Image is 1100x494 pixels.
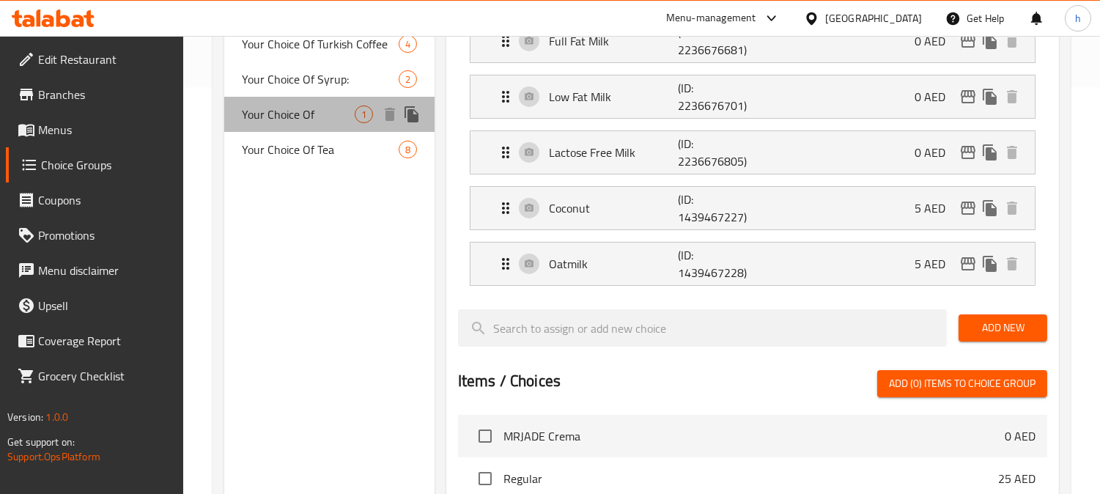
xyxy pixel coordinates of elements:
span: Get support on: [7,432,75,451]
p: (ID: 2236676701) [678,79,764,114]
p: 0 AED [915,88,957,106]
span: 8 [399,143,416,157]
p: 25 AED [998,470,1036,487]
span: Your Choice Of Syrup: [242,70,399,88]
a: Menus [6,112,184,147]
div: Expand [470,243,1035,285]
button: duplicate [979,141,1001,163]
p: 5 AED [915,255,957,273]
div: Expand [470,75,1035,118]
button: delete [1001,197,1023,219]
p: (ID: 1439467227) [678,191,764,226]
span: Select choice [470,421,501,451]
span: Your Choice Of Turkish Coffee [242,35,399,53]
a: Upsell [6,288,184,323]
span: MRJADE Crema [503,427,1005,445]
button: delete [379,103,401,125]
div: Choices [399,70,417,88]
li: Expand [458,125,1047,180]
div: Expand [470,131,1035,174]
span: Menu disclaimer [38,262,172,279]
div: Choices [355,106,373,123]
p: Lactose Free Milk [549,144,678,161]
p: 0 AED [915,144,957,161]
span: 2 [399,73,416,86]
span: Your Choice Of [242,106,355,123]
p: (ID: 2236676681) [678,23,764,59]
span: Upsell [38,297,172,314]
span: 4 [399,37,416,51]
button: Add (0) items to choice group [877,370,1047,397]
a: Branches [6,77,184,112]
div: Expand [470,20,1035,62]
button: duplicate [979,197,1001,219]
span: Edit Restaurant [38,51,172,68]
span: Regular [503,470,998,487]
input: search [458,309,947,347]
span: Branches [38,86,172,103]
span: Add (0) items to choice group [889,375,1036,393]
button: edit [957,141,979,163]
p: Coconut [549,199,678,217]
p: 0 AED [1005,427,1036,445]
p: 5 AED [915,199,957,217]
a: Coupons [6,183,184,218]
a: Edit Restaurant [6,42,184,77]
li: Expand [458,13,1047,69]
button: delete [1001,253,1023,275]
button: delete [1001,30,1023,52]
a: Coverage Report [6,323,184,358]
span: Add New [970,319,1036,337]
button: edit [957,253,979,275]
button: duplicate [979,86,1001,108]
a: Menu disclaimer [6,253,184,288]
button: duplicate [401,103,423,125]
div: Your Choice Of Syrup:2 [224,62,435,97]
p: Low Fat Milk [549,88,678,106]
li: Expand [458,236,1047,292]
button: duplicate [979,253,1001,275]
button: edit [957,86,979,108]
span: Promotions [38,226,172,244]
div: Your Choice Of Tea8 [224,132,435,167]
a: Grocery Checklist [6,358,184,394]
span: Menus [38,121,172,139]
p: Full Fat Milk [549,32,678,50]
div: Choices [399,141,417,158]
a: Promotions [6,218,184,253]
a: Support.OpsPlatform [7,447,100,466]
button: edit [957,30,979,52]
div: Your Choice Of Turkish Coffee4 [224,26,435,62]
p: (ID: 1439467228) [678,246,764,281]
div: Expand [470,187,1035,229]
span: 1.0.0 [45,408,68,427]
button: Add New [959,314,1047,342]
span: 1 [355,108,372,122]
div: Your Choice Of1deleteduplicate [224,97,435,132]
span: h [1075,10,1081,26]
button: edit [957,197,979,219]
a: Choice Groups [6,147,184,183]
div: Choices [399,35,417,53]
p: 0 AED [915,32,957,50]
span: Coverage Report [38,332,172,350]
span: Your Choice Of Tea [242,141,399,158]
h2: Items / Choices [458,370,561,392]
span: Choice Groups [41,156,172,174]
button: delete [1001,141,1023,163]
span: Select choice [470,463,501,494]
p: (ID: 2236676805) [678,135,764,170]
button: duplicate [979,30,1001,52]
span: Coupons [38,191,172,209]
div: [GEOGRAPHIC_DATA] [825,10,922,26]
button: delete [1001,86,1023,108]
span: Version: [7,408,43,427]
div: Menu-management [666,10,756,27]
p: Oatmilk [549,255,678,273]
li: Expand [458,69,1047,125]
span: Grocery Checklist [38,367,172,385]
li: Expand [458,180,1047,236]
